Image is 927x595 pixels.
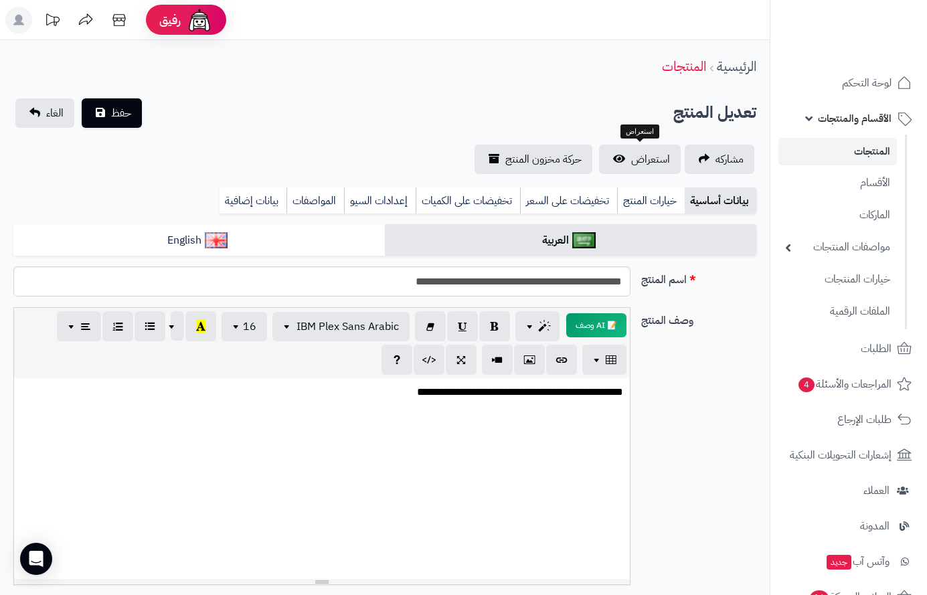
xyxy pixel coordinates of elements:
[778,368,919,400] a: المراجعات والأسئلة4
[13,224,385,257] a: English
[778,545,919,578] a: وآتس آبجديد
[825,552,890,571] span: وآتس آب
[673,99,756,126] h2: تعديل المنتج
[82,98,142,128] button: حفظ
[46,105,64,121] span: الغاء
[860,517,890,535] span: المدونة
[35,7,69,37] a: تحديثات المنصة
[620,124,659,139] div: استعراض
[861,339,892,358] span: الطلبات
[15,98,74,128] a: الغاء
[272,312,410,341] button: IBM Plex Sans Arabic
[599,145,681,174] a: استعراض
[20,543,52,575] div: Open Intercom Messenger
[662,56,706,76] a: المنتجات
[520,187,617,214] a: تخفيضات على السعر
[297,319,399,335] span: IBM Plex Sans Arabic
[790,446,892,464] span: إشعارات التحويلات البنكية
[778,333,919,365] a: الطلبات
[416,187,520,214] a: تخفيضات على الكميات
[159,12,181,28] span: رفيق
[715,151,744,167] span: مشاركه
[778,233,897,262] a: مواصفات المنتجات
[222,312,267,341] button: 16
[385,224,756,257] a: العربية
[220,187,286,214] a: بيانات إضافية
[863,481,890,500] span: العملاء
[286,187,344,214] a: المواصفات
[685,145,754,174] a: مشاركه
[798,377,815,392] span: 4
[837,410,892,429] span: طلبات الإرجاع
[717,56,756,76] a: الرئيسية
[631,151,670,167] span: استعراض
[636,266,762,288] label: اسم المنتج
[778,169,897,197] a: الأقسام
[778,265,897,294] a: خيارات المنتجات
[344,187,416,214] a: إعدادات السيو
[572,232,596,248] img: العربية
[797,375,892,394] span: المراجعات والأسئلة
[186,7,213,33] img: ai-face.png
[636,307,762,329] label: وصف المنتج
[778,475,919,507] a: العملاء
[111,105,131,121] span: حفظ
[778,67,919,99] a: لوحة التحكم
[827,555,851,570] span: جديد
[778,201,897,230] a: الماركات
[475,145,592,174] a: حركة مخزون المنتج
[778,297,897,326] a: الملفات الرقمية
[617,187,685,214] a: خيارات المنتج
[505,151,582,167] span: حركة مخزون المنتج
[842,74,892,92] span: لوحة التحكم
[685,187,756,214] a: بيانات أساسية
[205,232,228,248] img: English
[243,319,256,335] span: 16
[778,510,919,542] a: المدونة
[818,109,892,128] span: الأقسام والمنتجات
[566,313,626,337] button: 📝 AI وصف
[778,439,919,471] a: إشعارات التحويلات البنكية
[778,404,919,436] a: طلبات الإرجاع
[778,138,897,165] a: المنتجات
